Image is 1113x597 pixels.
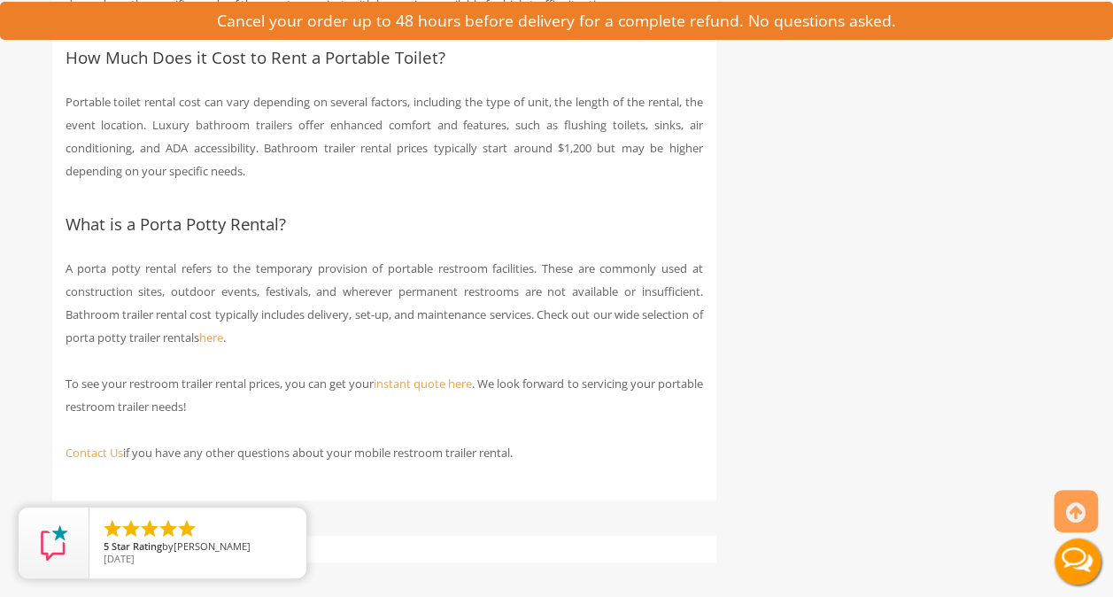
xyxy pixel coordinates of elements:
[36,525,72,561] img: Review Rating
[66,441,703,464] p: if you have any other questions about your mobile restroom trailer rental.
[104,541,292,554] span: by
[104,539,109,553] span: 5
[199,330,223,345] a: here
[104,552,135,565] span: [DATE]
[102,518,123,539] li: 
[112,539,162,553] span: Star Rating
[66,46,445,68] span: How Much Does it Cost to Rent a Portable Toilet?
[374,376,472,392] a: instant quote here
[176,518,197,539] li: 
[120,518,142,539] li: 
[66,445,123,461] a: Contact Us
[66,215,703,234] h3: What is a Porta Potty Rental?
[139,518,160,539] li: 
[158,518,179,539] li: 
[1042,526,1113,597] button: Live Chat
[66,372,703,418] p: To see your restroom trailer rental prices, you can get your . We look forward to servicing your ...
[66,257,703,349] p: A porta potty rental refers to the temporary provision of portable restroom facilities. These are...
[66,90,703,182] p: Portable toilet rental cost can vary depending on several factors, including the type of unit, th...
[174,539,251,553] span: [PERSON_NAME]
